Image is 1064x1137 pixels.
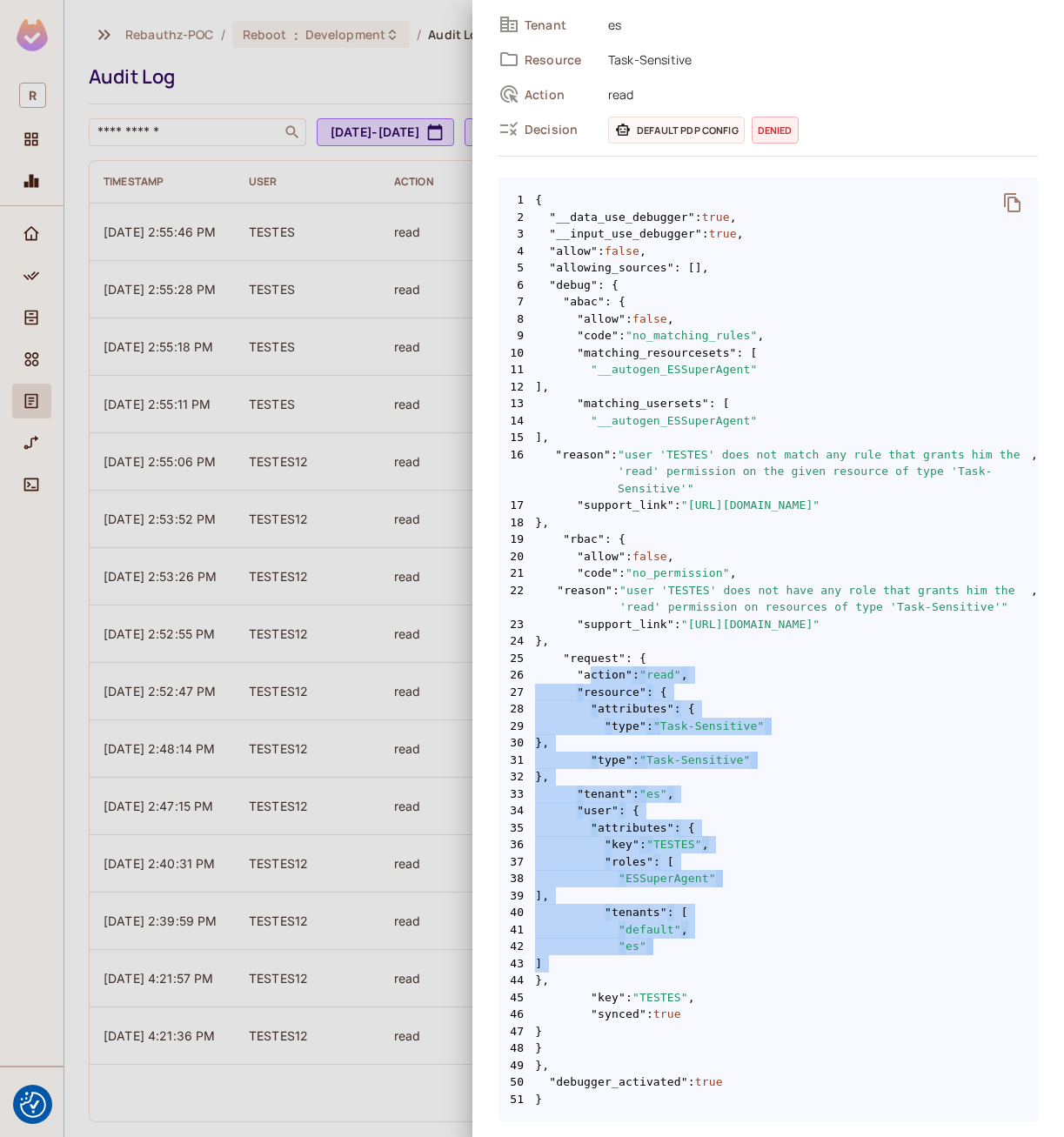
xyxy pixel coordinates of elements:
[499,632,535,650] span: 24
[499,1023,1038,1040] span: }
[499,616,535,633] span: 23
[499,497,535,514] span: 17
[599,49,1038,70] span: Task-Sensitive
[605,718,646,735] span: "type"
[549,243,598,260] span: "allow"
[499,191,535,209] span: 1
[626,565,730,582] span: "no_permission"
[499,700,535,718] span: 28
[695,1073,723,1091] span: true
[499,938,535,955] span: 42
[499,870,535,887] span: 38
[555,446,611,498] span: "reason"
[737,344,758,362] span: : [
[992,182,1034,224] button: delete
[752,117,799,144] span: denied
[499,650,535,667] span: 25
[563,650,626,667] span: "request"
[499,514,535,532] span: 18
[499,734,535,752] span: 30
[499,582,535,616] span: 22
[563,293,605,311] span: "abac"
[499,209,535,226] span: 2
[639,243,646,260] span: ,
[702,209,730,226] span: true
[605,531,626,548] span: : {
[499,429,535,446] span: 15
[499,752,535,769] span: 31
[681,666,688,684] span: ,
[577,786,632,803] span: "tenant"
[667,548,674,565] span: ,
[626,650,646,667] span: : {
[737,225,744,243] span: ,
[674,497,681,514] span: :
[1031,446,1038,498] span: ,
[591,989,626,1007] span: "key"
[499,1006,535,1023] span: 46
[499,514,1038,532] span: },
[632,786,639,803] span: :
[499,293,535,311] span: 7
[695,209,702,226] span: :
[499,378,535,396] span: 12
[499,972,1038,989] span: },
[674,819,695,837] span: : {
[499,718,535,735] span: 29
[499,1091,1038,1108] span: }
[639,836,646,853] span: :
[499,1057,535,1074] span: 49
[639,752,751,769] span: "Task-Sensitive"
[549,277,598,294] span: "debug"
[608,117,745,144] span: Default PDP config
[535,191,542,209] span: {
[499,786,535,803] span: 33
[499,378,1038,396] span: ],
[619,870,716,887] span: "ESSuperAgent"
[499,259,535,277] span: 5
[499,311,535,328] span: 8
[599,84,1038,104] span: read
[499,361,535,378] span: 11
[499,972,535,989] span: 44
[499,853,535,871] span: 37
[611,446,618,498] span: :
[499,344,535,362] span: 10
[619,921,681,939] span: "default"
[667,311,674,328] span: ,
[20,1092,46,1118] button: Consent Preferences
[499,768,1038,786] span: },
[626,311,632,328] span: :
[653,853,674,871] span: : [
[681,497,820,514] span: "[URL][DOMAIN_NAME]"
[619,582,1031,616] span: "user 'TESTES' does not have any role that grants him the 'read' permission on resources of type ...
[549,259,674,277] span: "allowing_sources"
[605,293,626,311] span: : {
[702,836,709,853] span: ,
[646,684,667,701] span: : {
[499,887,1038,905] span: ],
[499,666,535,684] span: 26
[758,327,765,344] span: ,
[632,311,667,328] span: false
[626,327,758,344] span: "no_matching_rules"
[598,243,605,260] span: :
[653,1006,681,1023] span: true
[591,1006,646,1023] span: "synced"
[605,904,667,921] span: "tenants"
[605,853,653,871] span: "roles"
[499,1040,1038,1057] span: }
[619,802,639,819] span: : {
[577,802,619,819] span: "user"
[632,989,688,1007] span: "TESTES"
[674,259,709,277] span: : [],
[591,412,757,430] span: "__autogen_ESSuperAgent"
[626,989,632,1007] span: :
[599,14,1038,35] span: es
[577,344,736,362] span: "matching_resourcesets"
[605,243,639,260] span: false
[499,225,535,243] span: 3
[499,684,535,701] span: 27
[499,277,535,294] span: 6
[619,327,626,344] span: :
